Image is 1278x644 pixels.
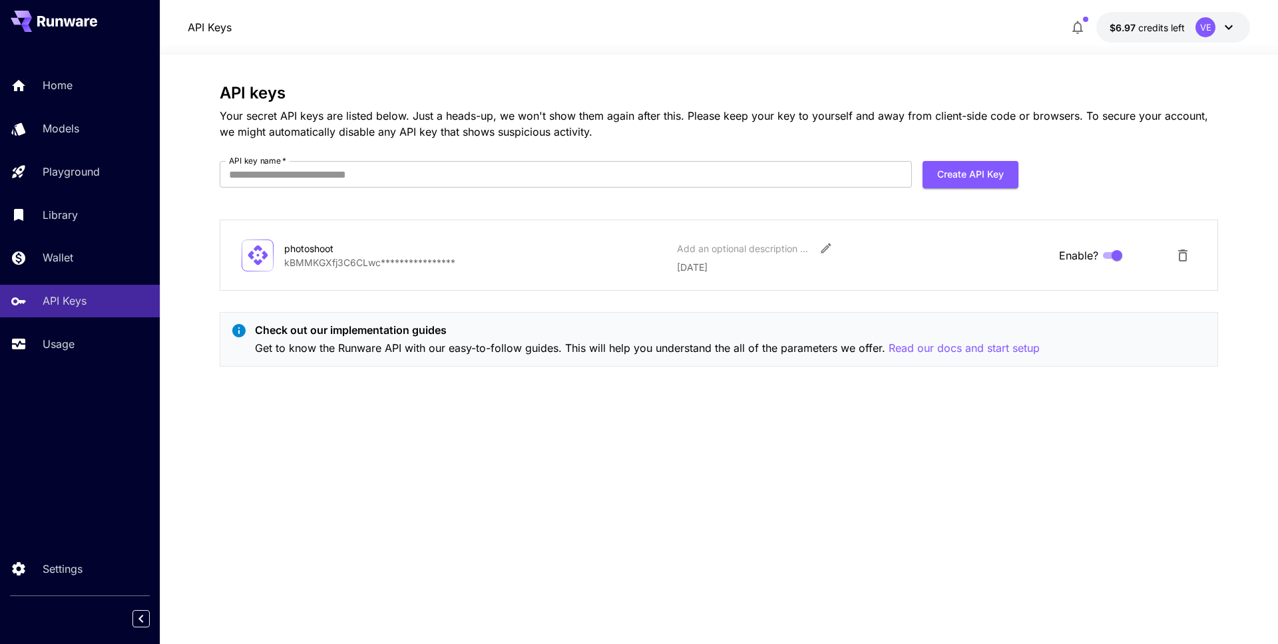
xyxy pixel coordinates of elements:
div: photoshoot [284,241,417,255]
p: API Keys [43,293,87,309]
a: API Keys [188,19,232,35]
span: $6.97 [1110,22,1138,33]
button: Collapse sidebar [132,610,150,627]
button: Create API Key [923,161,1018,188]
p: [DATE] [677,260,1048,274]
div: $6.9744 [1110,21,1185,35]
p: Usage [43,336,75,352]
p: Library [43,207,78,223]
p: Models [43,120,79,136]
p: Home [43,77,73,93]
label: API key name [229,155,286,166]
span: Enable? [1059,247,1098,263]
div: Collapse sidebar [142,607,160,631]
span: credits left [1138,22,1185,33]
div: Add an optional description or comment [677,241,810,255]
button: Edit [814,236,838,260]
div: VE [1195,17,1215,37]
h3: API keys [220,84,1218,102]
p: Your secret API keys are listed below. Just a heads-up, we won't show them again after this. Plea... [220,108,1218,140]
button: Read our docs and start setup [889,340,1040,357]
p: Wallet [43,249,73,265]
button: $6.9744VE [1096,12,1250,43]
nav: breadcrumb [188,19,232,35]
p: Playground [43,164,100,180]
p: Settings [43,561,83,577]
p: Check out our implementation guides [255,322,1040,338]
p: Get to know the Runware API with our easy-to-follow guides. This will help you understand the all... [255,340,1040,357]
button: Delete API Key [1170,242,1196,269]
